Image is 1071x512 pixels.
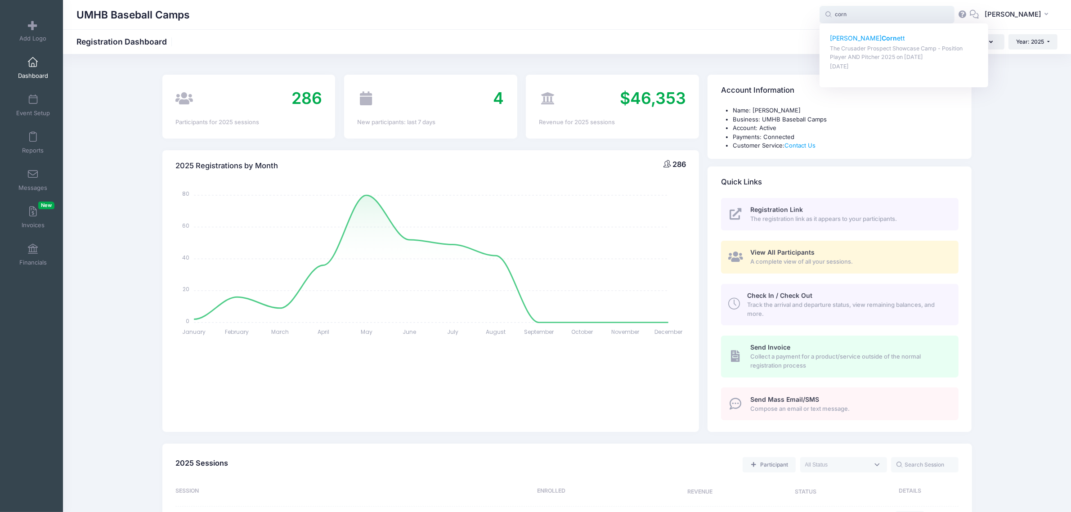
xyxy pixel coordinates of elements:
button: [PERSON_NAME] [979,4,1058,25]
span: Event Setup [16,109,50,117]
tspan: April [318,328,329,335]
span: Add Logo [19,35,46,42]
span: 2025 Sessions [175,458,228,467]
div: Revenue [645,487,755,498]
a: InvoicesNew [12,202,54,233]
tspan: 0 [186,317,189,325]
tspan: August [486,328,506,335]
tspan: May [360,328,372,335]
span: Check In / Check Out [747,292,812,299]
span: Send Mass Email/SMS [750,395,819,403]
h1: UMHB Baseball Camps [76,4,190,25]
a: Dashboard [12,52,54,84]
a: Check In / Check Out Track the arrival and departure status, view remaining balances, and more. [721,284,959,325]
span: Invoices [22,221,45,229]
span: Compose an email or text message. [750,404,949,413]
tspan: 40 [182,253,189,261]
a: Send Invoice Collect a payment for a product/service outside of the normal registration process [721,336,959,377]
span: Year: 2025 [1017,38,1044,45]
div: New participants: last 7 days [357,118,504,127]
tspan: 60 [182,222,189,229]
a: Reports [12,127,54,158]
p: [DATE] [830,63,978,71]
a: Messages [12,164,54,196]
tspan: November [611,328,640,335]
li: Payments: Connected [733,133,959,142]
li: Account: Active [733,124,959,133]
textarea: Search [805,461,869,469]
tspan: October [571,328,593,335]
h4: 2025 Registrations by Month [175,153,278,179]
h4: Quick Links [721,169,762,195]
span: 286 [672,160,686,169]
div: Enrolled [457,487,645,498]
div: Status [755,487,856,498]
tspan: 20 [183,285,189,293]
span: [PERSON_NAME] [985,9,1041,19]
div: Details [857,487,959,498]
tspan: June [403,328,416,335]
a: Contact Us [784,142,816,149]
div: Session [175,487,457,498]
span: Track the arrival and departure status, view remaining balances, and more. [747,301,948,318]
a: Financials [12,239,54,270]
a: View All Participants A complete view of all your sessions. [721,241,959,274]
input: Search Session [891,457,959,472]
span: Financials [19,259,47,266]
a: Event Setup [12,90,54,121]
a: Registration Link The registration link as it appears to your participants. [721,198,959,231]
li: Business: UMHB Baseball Camps [733,115,959,124]
h4: Account Information [721,78,794,103]
li: Name: [PERSON_NAME] [733,106,959,115]
span: Reports [22,147,44,154]
tspan: January [182,328,206,335]
a: Send Mass Email/SMS Compose an email or text message. [721,387,959,420]
input: Search by First Name, Last Name, or Email... [820,6,954,24]
div: Participants for 2025 sessions [175,118,322,127]
span: Messages [18,184,47,192]
tspan: July [447,328,458,335]
button: Year: 2025 [1008,34,1058,49]
span: View All Participants [750,248,815,256]
span: Collect a payment for a product/service outside of the normal registration process [750,352,949,370]
span: $46,353 [620,88,686,108]
span: New [38,202,54,209]
p: The Crusader Prospect Showcase Camp - Position Player AND Pitcher 2025 on [DATE] [830,45,978,61]
span: 286 [291,88,322,108]
a: Add a new manual registration [743,457,796,472]
p: [PERSON_NAME] ett [830,34,978,43]
tspan: 80 [182,190,189,198]
span: The registration link as it appears to your participants. [750,215,949,224]
div: Revenue for 2025 sessions [539,118,686,127]
span: Registration Link [750,206,803,213]
li: Customer Service: [733,141,959,150]
a: Add Logo [12,15,54,46]
h1: Registration Dashboard [76,37,175,46]
span: A complete view of all your sessions. [750,257,949,266]
span: 4 [493,88,504,108]
tspan: February [225,328,249,335]
tspan: December [654,328,683,335]
tspan: September [524,328,554,335]
span: Send Invoice [750,343,790,351]
strong: Corn [882,34,897,42]
tspan: March [271,328,289,335]
span: Dashboard [18,72,48,80]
